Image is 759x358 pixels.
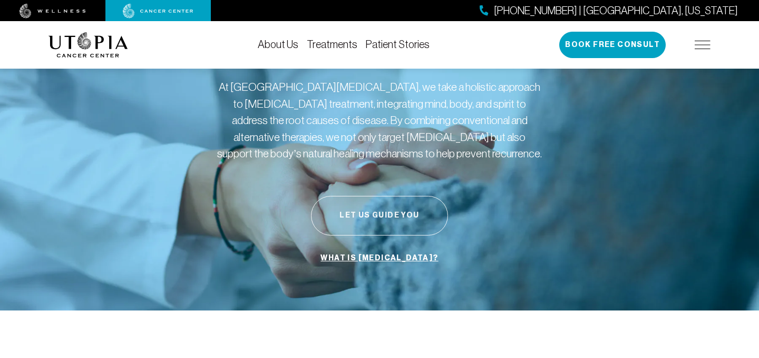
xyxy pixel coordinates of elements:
button: Book Free Consult [559,32,666,58]
a: [PHONE_NUMBER] | [GEOGRAPHIC_DATA], [US_STATE] [480,3,738,18]
img: cancer center [123,4,193,18]
p: At [GEOGRAPHIC_DATA][MEDICAL_DATA], we take a holistic approach to [MEDICAL_DATA] treatment, inte... [216,79,543,162]
img: logo [48,32,128,58]
img: icon-hamburger [695,41,711,49]
a: Patient Stories [366,39,430,50]
a: What is [MEDICAL_DATA]? [318,248,441,268]
img: wellness [20,4,86,18]
a: Treatments [307,39,357,50]
button: Let Us Guide You [311,196,448,235]
a: About Us [258,39,298,50]
span: [PHONE_NUMBER] | [GEOGRAPHIC_DATA], [US_STATE] [494,3,738,18]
